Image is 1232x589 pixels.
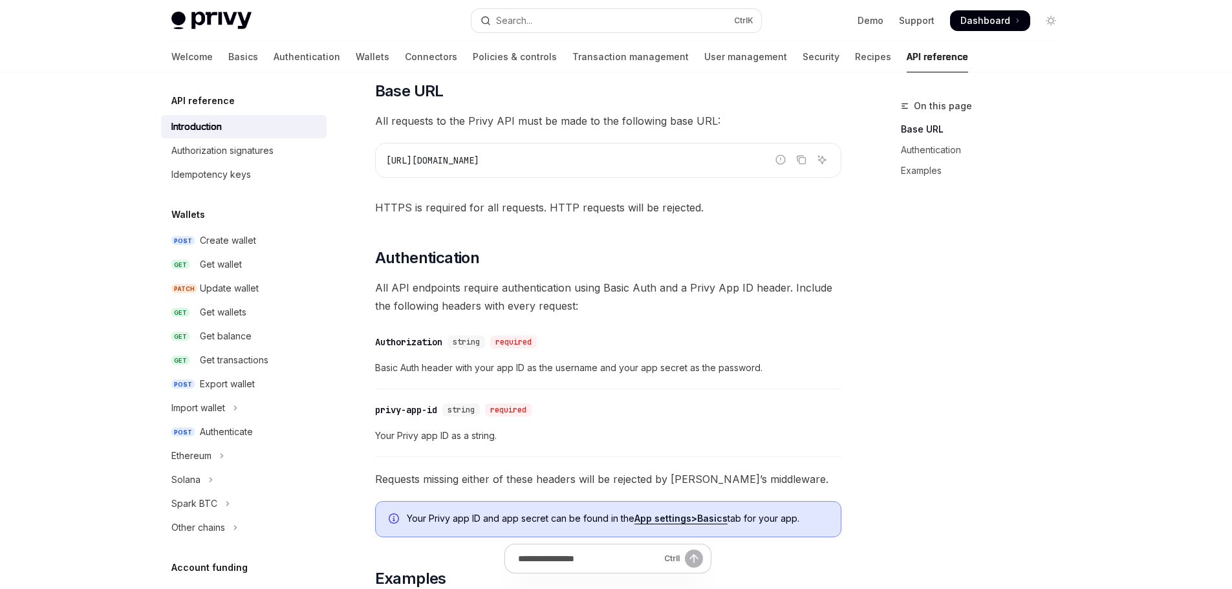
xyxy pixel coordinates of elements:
a: Basics [228,41,258,72]
span: GET [171,260,189,270]
button: Send message [685,550,703,568]
a: POSTExport wallet [161,372,327,396]
div: Create wallet [200,233,256,248]
div: privy-app-id [375,403,437,416]
button: Toggle dark mode [1041,10,1061,31]
span: Authentication [375,248,480,268]
div: Get balance [200,328,252,344]
div: Introduction [171,119,222,134]
div: Ethereum [171,448,211,464]
strong: Basics [697,513,728,524]
a: Wallets [356,41,389,72]
a: Dashboard [950,10,1030,31]
div: Get transactions [200,352,268,368]
div: Get wallet [200,257,242,272]
a: Transaction management [572,41,689,72]
div: Export wallet [200,376,255,392]
h5: Wallets [171,207,205,222]
span: Your Privy app ID and app secret can be found in the tab for your app. [407,512,828,525]
span: Dashboard [960,14,1010,27]
a: Recipes [855,41,891,72]
a: GETGet wallets [161,301,327,324]
button: Toggle Spark BTC section [161,492,327,515]
div: Authorization [375,336,442,348]
button: Copy the contents from the code block [793,151,810,168]
div: Idempotency keys [171,167,251,182]
span: POST [171,236,195,246]
svg: Info [389,513,402,526]
a: User management [704,41,787,72]
button: Toggle Import wallet section [161,396,327,420]
div: Search... [496,13,532,28]
a: Authentication [274,41,340,72]
button: Toggle Solana section [161,468,327,491]
img: light logo [171,12,252,30]
span: PATCH [171,284,197,294]
span: [URL][DOMAIN_NAME] [386,155,479,166]
div: Authenticate [200,424,253,440]
a: GETGet wallet [161,253,327,276]
span: GET [171,356,189,365]
span: POST [171,427,195,437]
span: Your Privy app ID as a string. [375,428,841,444]
button: Toggle Ethereum section [161,444,327,467]
a: Policies & controls [473,41,557,72]
span: string [453,337,480,347]
a: API reference [907,41,968,72]
div: required [485,403,532,416]
span: Requests missing either of these headers will be rejected by [PERSON_NAME]’s middleware. [375,470,841,488]
h5: Account funding [171,560,248,575]
span: GET [171,308,189,317]
span: Base URL [375,81,444,102]
h5: API reference [171,93,235,109]
a: Introduction [161,115,327,138]
span: All API endpoints require authentication using Basic Auth and a Privy App ID header. Include the ... [375,279,841,315]
a: Base URL [901,119,1072,140]
div: Authorization signatures [171,143,274,158]
span: Basic Auth header with your app ID as the username and your app secret as the password. [375,360,841,376]
span: GET [171,332,189,341]
input: Ask a question... [518,544,659,573]
a: POSTCreate wallet [161,229,327,252]
a: GETGet transactions [161,348,327,372]
a: PATCHUpdate wallet [161,277,327,300]
button: Open search [471,9,761,32]
div: Solana [171,472,200,487]
a: Examples [901,160,1072,181]
span: All requests to the Privy API must be made to the following base URL: [375,112,841,130]
a: POSTAuthenticate [161,420,327,444]
div: Spark BTC [171,496,217,511]
div: Get wallets [200,305,246,320]
a: GETGet balance [161,325,327,348]
button: Toggle Other chains section [161,516,327,539]
div: Other chains [171,520,225,535]
div: required [490,336,537,348]
span: On this page [914,98,972,114]
a: Idempotency keys [161,163,327,186]
span: Ctrl K [734,16,753,26]
a: Security [803,41,839,72]
a: Authentication [901,140,1072,160]
a: Demo [858,14,883,27]
a: Welcome [171,41,213,72]
a: Support [899,14,935,27]
a: App settings>Basics [634,513,728,524]
button: Ask AI [814,151,830,168]
a: Connectors [405,41,457,72]
button: Report incorrect code [772,151,789,168]
div: Import wallet [171,400,225,416]
a: Authorization signatures [161,139,327,162]
span: string [448,405,475,415]
span: POST [171,380,195,389]
span: HTTPS is required for all requests. HTTP requests will be rejected. [375,198,841,217]
div: Update wallet [200,281,259,296]
strong: App settings [634,513,691,524]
